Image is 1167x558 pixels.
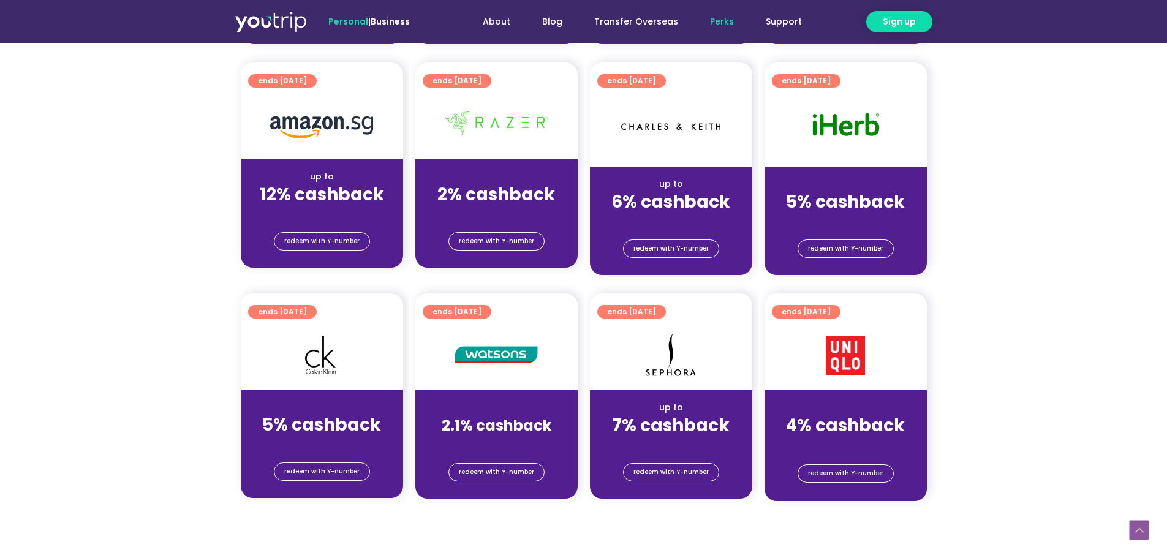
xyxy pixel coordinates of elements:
[448,232,545,251] a: redeem with Y-number
[633,464,709,481] span: redeem with Y-number
[251,436,393,449] div: (for stays only)
[866,11,932,32] a: Sign up
[258,74,307,88] span: ends [DATE]
[774,178,917,190] div: up to
[467,10,526,33] a: About
[425,206,568,219] div: (for stays only)
[786,190,905,214] strong: 5% cashback
[432,74,482,88] span: ends [DATE]
[750,10,818,33] a: Support
[774,437,917,450] div: (for stays only)
[328,15,368,28] span: Personal
[459,233,534,250] span: redeem with Y-number
[328,15,410,28] span: |
[432,305,482,319] span: ends [DATE]
[262,413,381,437] strong: 5% cashback
[526,10,578,33] a: Blog
[425,170,568,183] div: up to
[786,413,905,437] strong: 4% cashback
[578,10,694,33] a: Transfer Overseas
[883,15,916,28] span: Sign up
[782,305,831,319] span: ends [DATE]
[798,464,894,483] a: redeem with Y-number
[423,74,491,88] a: ends [DATE]
[442,415,551,435] strong: 2.1% cashback
[600,213,742,226] div: (for stays only)
[694,10,750,33] a: Perks
[371,15,410,28] a: Business
[600,401,742,414] div: up to
[597,305,666,319] a: ends [DATE]
[782,74,831,88] span: ends [DATE]
[251,170,393,183] div: up to
[448,463,545,481] a: redeem with Y-number
[437,183,555,206] strong: 2% cashback
[808,465,883,482] span: redeem with Y-number
[612,413,730,437] strong: 7% cashback
[774,401,917,414] div: up to
[633,240,709,257] span: redeem with Y-number
[260,183,384,206] strong: 12% cashback
[798,239,894,258] a: redeem with Y-number
[808,240,883,257] span: redeem with Y-number
[459,464,534,481] span: redeem with Y-number
[600,437,742,450] div: (for stays only)
[248,74,317,88] a: ends [DATE]
[284,233,360,250] span: redeem with Y-number
[623,463,719,481] a: redeem with Y-number
[772,305,840,319] a: ends [DATE]
[774,213,917,226] div: (for stays only)
[258,305,307,319] span: ends [DATE]
[607,305,656,319] span: ends [DATE]
[772,74,840,88] a: ends [DATE]
[251,401,393,413] div: up to
[623,239,719,258] a: redeem with Y-number
[274,232,370,251] a: redeem with Y-number
[274,462,370,481] a: redeem with Y-number
[600,178,742,190] div: up to
[607,74,656,88] span: ends [DATE]
[425,437,568,450] div: (for stays only)
[251,206,393,219] div: (for stays only)
[611,190,730,214] strong: 6% cashback
[284,463,360,480] span: redeem with Y-number
[423,305,491,319] a: ends [DATE]
[248,305,317,319] a: ends [DATE]
[425,401,568,414] div: up to
[443,10,818,33] nav: Menu
[597,74,666,88] a: ends [DATE]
